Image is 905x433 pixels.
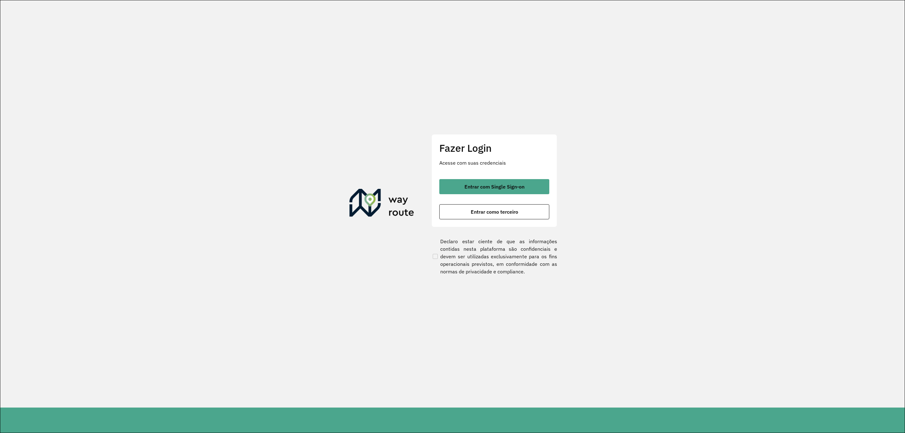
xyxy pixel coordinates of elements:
img: Roteirizador AmbevTech [349,189,414,219]
label: Declaro estar ciente de que as informações contidas nesta plataforma são confidenciais e devem se... [431,238,557,275]
p: Acesse com suas credenciais [439,159,549,167]
span: Entrar como terceiro [471,209,518,214]
button: button [439,179,549,194]
span: Entrar com Single Sign-on [464,184,524,189]
button: button [439,204,549,219]
h2: Fazer Login [439,142,549,154]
